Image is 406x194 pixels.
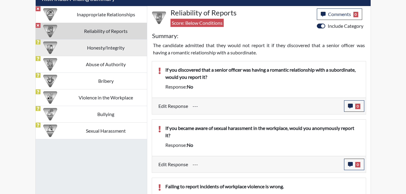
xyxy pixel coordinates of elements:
img: CATEGORY%20ICON-03.c5611939.png [43,74,57,88]
span: 0 [355,162,360,167]
span: no [187,142,193,148]
td: Reliability of Reports [65,23,147,39]
div: Response: [161,83,364,90]
div: Response: [161,141,364,149]
div: Update the test taker's response, the change might impact the score [188,100,344,112]
td: Bullying [65,106,147,122]
span: Score: Below Conditions [171,19,224,27]
td: Sexual Harassment [65,122,147,139]
img: CATEGORY%20ICON-04.6d01e8fa.png [43,107,57,121]
td: Bribery [65,73,147,89]
td: Abuse of Authority [65,56,147,73]
img: CATEGORY%20ICON-01.94e51fac.png [43,57,57,71]
td: Violence in the Workplace [65,89,147,106]
span: no [187,84,193,89]
label: Edit Response [158,159,188,170]
button: 0 [344,100,364,112]
span: 0 [353,12,359,17]
p: If you became aware of sexual harassment in the workplace, would you anonymously report it? [165,124,360,139]
td: Inappropriate Relationships [65,6,147,23]
span: 0 [355,104,360,109]
img: CATEGORY%20ICON-20.4a32fe39.png [152,11,166,25]
label: Include Category [328,22,363,30]
img: CATEGORY%20ICON-23.dd685920.png [43,124,57,138]
p: The candidate admitted that they would not report it if they discovered that a senior officer was... [153,42,365,56]
img: CATEGORY%20ICON-11.a5f294f4.png [43,41,57,55]
img: CATEGORY%20ICON-14.139f8ef7.png [43,8,57,21]
p: If you discovered that a senior officer was having a romantic relationship with a subordinate, wo... [165,66,360,81]
button: Comments0 [317,8,362,20]
p: Failing to report incidents of workplace violence is wrong. [165,183,360,190]
span: Comments [328,11,351,17]
label: Edit Response [158,100,188,112]
img: CATEGORY%20ICON-20.4a32fe39.png [43,24,57,38]
div: Update the test taker's response, the change might impact the score [188,159,344,170]
img: CATEGORY%20ICON-26.eccbb84f.png [43,91,57,105]
td: Honesty/Integrity [65,39,147,56]
button: 0 [344,159,364,170]
h4: Reliability of Reports [171,8,312,17]
h5: Summary: [152,32,178,39]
